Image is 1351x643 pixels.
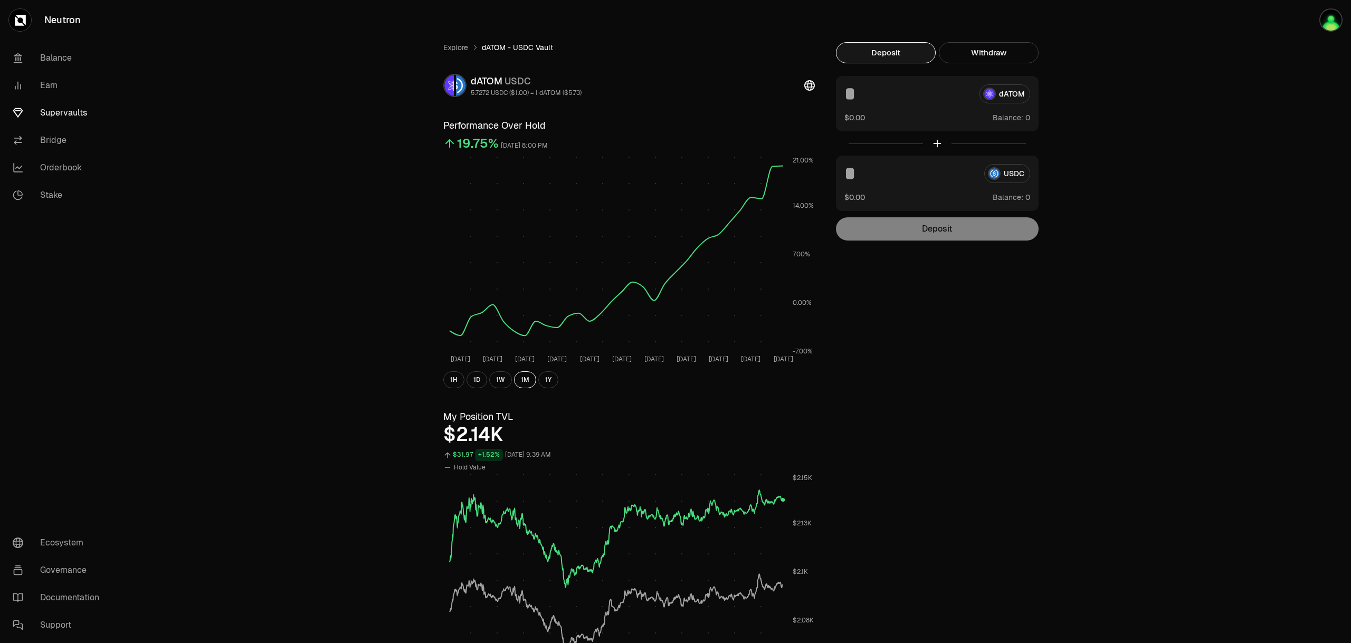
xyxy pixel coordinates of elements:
[580,355,600,363] tspan: [DATE]
[793,519,812,527] tspan: $2.13K
[741,355,760,363] tspan: [DATE]
[709,355,728,363] tspan: [DATE]
[844,191,865,203] button: $0.00
[4,529,114,556] a: Ecosystem
[444,75,454,96] img: dATOM Logo
[836,42,936,63] button: Deposit
[505,75,531,87] span: USDC
[774,355,793,363] tspan: [DATE]
[451,355,470,363] tspan: [DATE]
[4,556,114,584] a: Governance
[612,355,632,363] tspan: [DATE]
[793,568,808,576] tspan: $2.1K
[4,181,114,209] a: Stake
[844,112,865,123] button: $0.00
[475,449,503,461] div: +1.52%
[4,99,114,127] a: Supervaults
[993,112,1023,123] span: Balance:
[457,135,499,152] div: 19.75%
[443,424,815,445] div: $2.14K
[501,140,548,152] div: [DATE] 8:00 PM
[453,449,473,461] div: $31.97
[793,156,814,165] tspan: 21.00%
[939,42,1039,63] button: Withdraw
[443,118,815,133] h3: Performance Over Hold
[4,44,114,72] a: Balance
[505,449,551,461] div: [DATE] 9:39 AM
[482,42,553,53] span: dATOM - USDC Vault
[443,42,468,53] a: Explore
[483,355,502,363] tspan: [DATE]
[4,127,114,154] a: Bridge
[467,371,487,388] button: 1D
[793,474,812,482] tspan: $2.15K
[471,74,582,89] div: dATOM
[793,616,814,625] tspan: $2.08K
[644,355,664,363] tspan: [DATE]
[538,371,558,388] button: 1Y
[443,409,815,424] h3: My Position TVL
[471,89,582,97] div: 5.7272 USDC ($1.00) = 1 dATOM ($5.73)
[515,355,535,363] tspan: [DATE]
[4,154,114,181] a: Orderbook
[1319,8,1343,32] img: Cosmos Invesment
[456,75,465,96] img: USDC Logo
[793,201,814,210] tspan: 14.00%
[443,42,815,53] nav: breadcrumb
[4,584,114,611] a: Documentation
[993,192,1023,203] span: Balance:
[454,463,486,472] span: Hold Value
[443,371,464,388] button: 1H
[489,371,512,388] button: 1W
[4,72,114,99] a: Earn
[793,250,810,258] tspan: 7.00%
[793,347,813,356] tspan: -7.00%
[514,371,536,388] button: 1M
[677,355,696,363] tspan: [DATE]
[547,355,567,363] tspan: [DATE]
[793,299,812,307] tspan: 0.00%
[4,611,114,639] a: Support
